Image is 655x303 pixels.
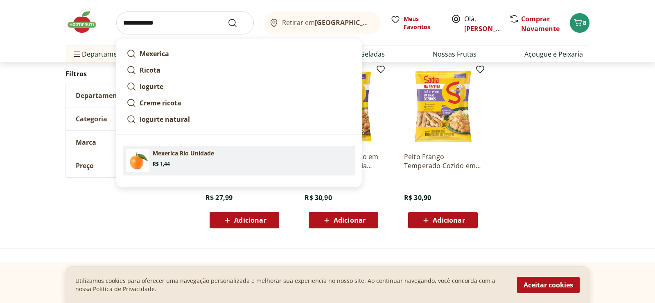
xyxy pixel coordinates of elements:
[140,98,181,107] strong: Creme ricota
[123,46,355,62] a: Mexerica
[391,15,441,31] a: Meus Favoritos
[583,19,586,27] span: 8
[464,24,517,33] a: [PERSON_NAME]
[305,193,332,202] span: R$ 30,90
[76,138,96,146] span: Marca
[264,11,381,34] button: Retirar em[GEOGRAPHIC_DATA]/[GEOGRAPHIC_DATA]
[76,91,124,100] span: Departamento
[123,111,355,128] a: Iogurte natural
[65,66,189,82] h2: Filtros
[66,131,189,154] button: Marca
[140,115,190,124] strong: Iogurte natural
[517,277,580,293] button: Aceitar cookies
[282,19,373,26] span: Retirar em
[140,49,169,58] strong: Mexerica
[126,149,149,172] img: Foto 1 Mexerica Rio Unidade
[404,15,441,31] span: Meus Favoritos
[524,49,583,59] a: Açougue e Peixaria
[334,217,366,223] span: Adicionar
[404,68,482,146] img: Peito Frango Temperado Cozido em Tiras Sadia 400g
[234,217,266,223] span: Adicionar
[464,14,501,34] span: Olá,
[153,161,170,167] span: R$ 1,44
[123,95,355,111] a: Creme ricota
[72,44,82,64] button: Menu
[309,212,378,228] button: Adicionar
[433,217,465,223] span: Adicionar
[75,277,507,293] p: Utilizamos cookies para oferecer uma navegação personalizada e melhorar sua experiencia no nosso ...
[210,212,279,228] button: Adicionar
[123,146,355,175] a: Foto 1 Mexerica Rio UnidadeMexerica Rio UnidadeR$ 1,44
[66,107,189,130] button: Categoria
[72,44,131,64] span: Departamentos
[65,10,106,34] img: Hortifruti
[76,115,107,123] span: Categoria
[116,11,254,34] input: search
[66,154,189,177] button: Preço
[521,14,560,33] a: Comprar Novamente
[228,18,247,28] button: Submit Search
[315,18,453,27] b: [GEOGRAPHIC_DATA]/[GEOGRAPHIC_DATA]
[404,152,482,170] a: Peito Frango Temperado Cozido em Tiras Sadia 400g
[153,149,214,157] p: Mexerica Rio Unidade
[570,13,589,33] button: Carrinho
[123,78,355,95] a: Iogurte
[408,212,478,228] button: Adicionar
[66,84,189,107] button: Departamento
[123,62,355,78] a: Ricota
[140,82,163,91] strong: Iogurte
[140,66,160,75] strong: Ricota
[433,49,477,59] a: Nossas Frutas
[206,193,233,202] span: R$ 27,99
[404,193,431,202] span: R$ 30,90
[76,162,94,170] span: Preço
